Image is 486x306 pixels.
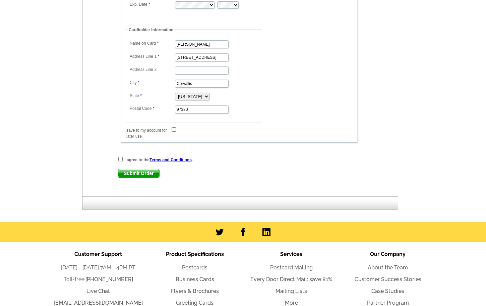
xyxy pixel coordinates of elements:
[74,251,122,257] span: Customer Support
[171,288,219,294] a: Flyers & Brochures
[130,40,174,46] label: Name on Card
[86,288,110,294] a: Live Chat
[276,288,307,294] a: Mailing Lists
[124,158,193,162] strong: I agree to the .
[130,53,174,59] label: Address Line 1
[118,169,159,177] span: Submit Order
[50,264,146,272] li: [DATE] - [DATE] 7AM - 4PM PT
[176,276,214,282] a: Business Cards
[149,158,192,162] a: Terms and Conditions
[130,105,174,112] label: Postal Code
[128,27,174,33] legend: Cardholder Information
[285,300,298,306] a: More
[130,1,174,7] label: Exp. Date
[250,276,332,282] a: Every Door Direct Mail: save 81%
[280,251,302,257] span: Services
[54,300,143,306] a: [EMAIL_ADDRESS][DOMAIN_NAME]
[50,275,146,283] li: Toll-free:
[166,251,224,257] span: Product Specifications
[182,264,207,271] a: Postcards
[126,127,171,139] label: save to my account for later use
[130,93,174,99] label: State
[176,300,214,306] a: Greeting Cards
[130,80,174,86] label: City
[352,150,486,306] iframe: LiveChat chat widget
[130,67,174,73] label: Address Line 2
[85,276,133,282] a: [PHONE_NUMBER]
[270,264,313,271] a: Postcard Mailing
